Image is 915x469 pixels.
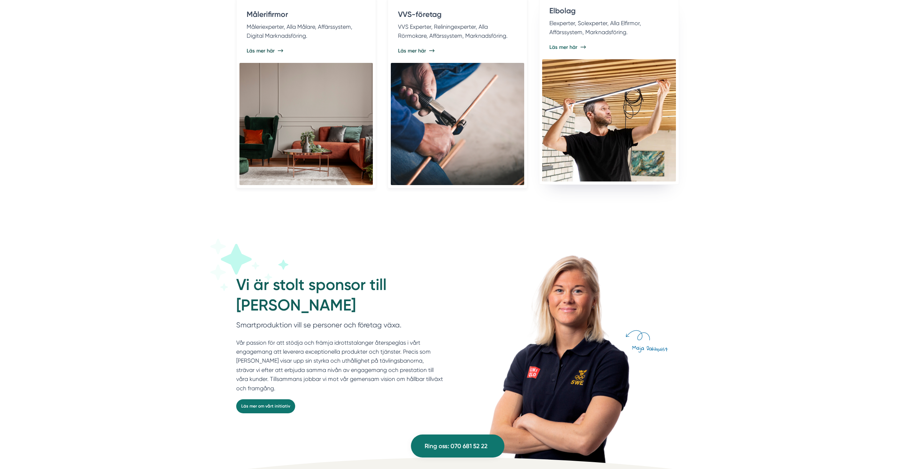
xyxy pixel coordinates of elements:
a: Ring oss: 070 681 52 22 [411,434,504,457]
img: Maja Dahlqvist [463,246,679,465]
span: Läs mer här [549,43,577,51]
img: Digital Marknadsföring till VVS-företag [391,63,524,185]
h2: Vi är stolt sponsor till [PERSON_NAME] [236,275,443,320]
p: Elexperter, Solexperter, Alla Elfirmor, Affärssystem, Marknadsföring. [549,19,668,37]
h4: VVS-företag [398,9,517,22]
p: Smartproduktion vill se personer och företag växa. [236,319,443,334]
p: Måleriexperter, Alla Målare, Affärssystem, Digital Marknadsföring. [247,22,366,41]
img: Digital Marknadsföring till Målerifirmor [239,63,373,185]
a: Läs mer om vårt initiativ [236,399,295,413]
p: VVS Experter, Reliningexperter, Alla Rörmokare, Affärssystem, Marknadsföring. [398,22,517,41]
p: Vår passion för att stödja och främja idrottstalanger återspeglas i vårt engagemang att leverera ... [236,338,443,393]
span: Läs mer här [398,47,426,54]
h4: Målerifirmor [247,9,366,22]
span: Läs mer här [247,47,275,54]
h4: Elbolag [549,5,668,19]
img: Digital Marknadsföring till Elbolag [542,59,676,181]
span: Ring oss: 070 681 52 22 [425,441,488,451]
